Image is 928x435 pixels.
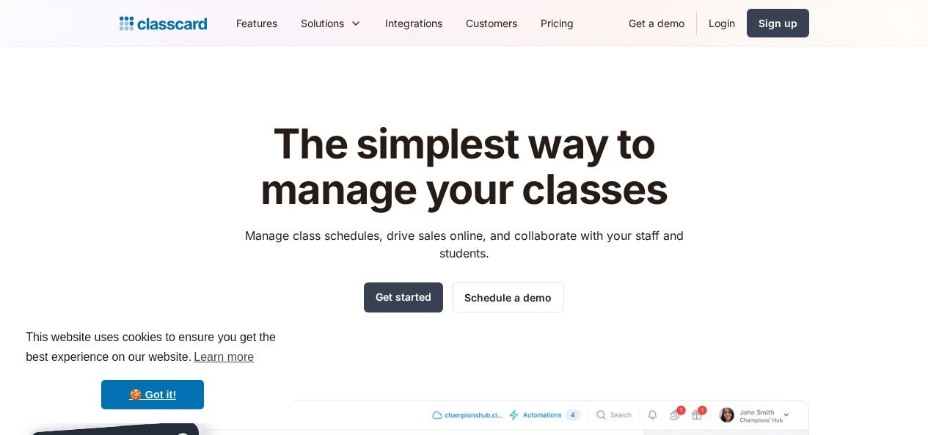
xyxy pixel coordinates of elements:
[26,329,280,368] span: This website uses cookies to ensure you get the best experience on our website.
[697,7,747,40] a: Login
[231,122,697,212] h1: The simplest way to manage your classes
[529,7,585,40] a: Pricing
[617,7,696,40] a: Get a demo
[747,9,809,37] a: Sign up
[191,346,256,368] a: learn more about cookies
[364,282,443,312] a: Get started
[301,15,344,31] div: Solutions
[224,7,289,40] a: Features
[120,13,207,34] a: Logo
[452,282,564,312] a: Schedule a demo
[454,7,529,40] a: Customers
[373,7,454,40] a: Integrations
[12,315,293,423] div: cookieconsent
[289,7,373,40] div: Solutions
[231,227,697,262] p: Manage class schedules, drive sales online, and collaborate with your staff and students.
[759,15,797,31] div: Sign up
[101,380,204,409] a: dismiss cookie message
